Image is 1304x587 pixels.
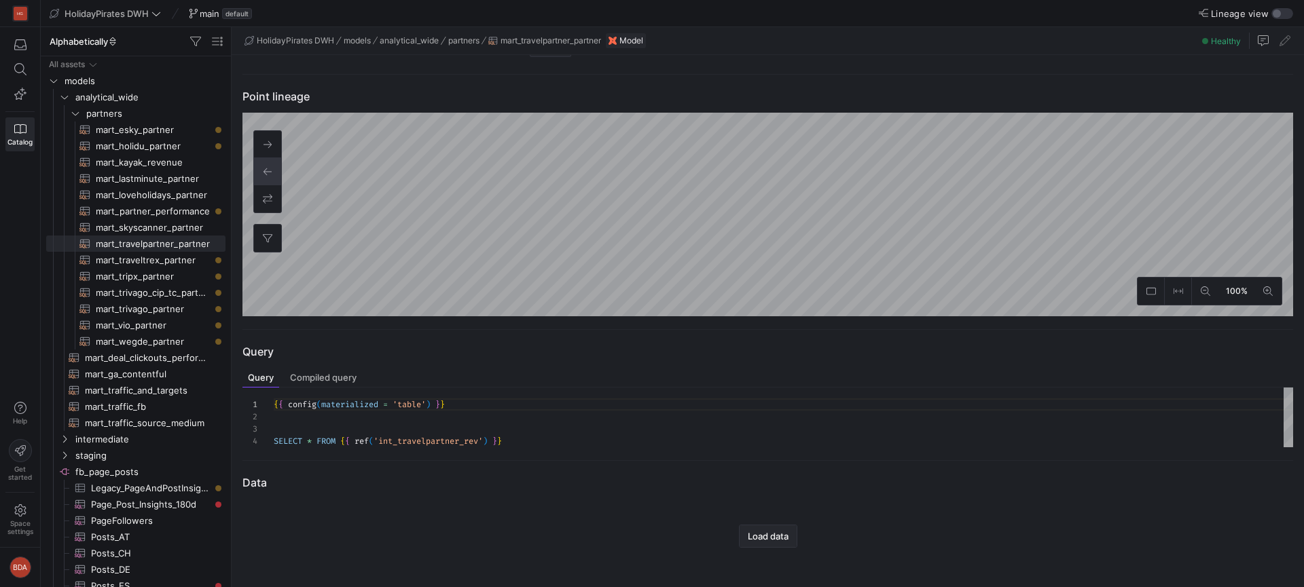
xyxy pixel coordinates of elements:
span: mart_tripx_partner​​​​​​​​​​ [96,269,210,284]
div: Press SPACE to select this row. [46,317,225,333]
span: { [345,436,350,447]
span: PageFollowers​​​​​​​​​ [91,513,210,529]
a: fb_page_posts​​​​​​​​ [46,463,225,480]
span: mart_kayak_revenue​​​​​​​​​​ [96,155,210,170]
a: mart_loveholidays_partner​​​​​​​​​​ [46,187,225,203]
h3: Data [242,474,267,491]
div: Press SPACE to select this row. [46,219,225,235]
span: Page_Post_Insights_180d​​​​​​​​​ [91,497,210,512]
span: Lineage view [1211,8,1269,19]
span: mart_trivago_cip_tc_partner​​​​​​​​​​ [96,285,210,301]
div: 2 [242,411,257,423]
span: } [440,399,445,410]
div: Press SPACE to select this row. [46,431,225,447]
span: ( [369,436,374,447]
span: { [340,436,345,447]
span: main [200,8,219,19]
button: Load data [739,525,797,548]
a: mart_esky_partner​​​​​​​​​​ [46,121,225,138]
a: mart_lastminute_partner​​​​​​​​​​ [46,170,225,187]
span: models [65,73,223,89]
button: partners [446,33,482,49]
span: analytical_wide [380,36,439,45]
div: Press SPACE to select this row. [46,447,225,463]
span: Legacy_PageAndPostInsights​​​​​​​​​ [91,480,210,496]
a: mart_traffic_source_medium​​​​​​​​​​ [46,415,225,431]
span: Healthy [1211,36,1241,46]
div: Press SPACE to select this row. [46,561,225,577]
span: mart_trivago_partner​​​​​​​​​​ [96,301,210,317]
div: Press SPACE to select this row. [46,496,225,512]
button: mart_travelpartner_partner [486,33,603,49]
div: 1 [242,398,257,411]
a: mart_ga_contentful​​​​​​​​​​ [46,366,225,382]
button: HolidayPirates DWH [242,33,336,49]
div: HG [14,7,27,20]
span: partners [448,36,479,45]
span: FROM [316,436,336,447]
span: SELECT [274,436,302,447]
span: HolidayPirates DWH [65,8,149,19]
a: mart_holidu_partner​​​​​​​​​​ [46,138,225,154]
span: mart_wegde_partner​​​​​​​​​​ [96,334,210,349]
span: mart_skyscanner_partner​​​​​​​​​​ [96,220,210,235]
a: mart_trivago_partner​​​​​​​​​​ [46,301,225,317]
span: Model [619,36,643,45]
img: undefined [609,37,617,45]
span: partners [86,106,223,121]
div: Press SPACE to select this row. [46,398,225,415]
a: Catalog [5,117,35,151]
div: Press SPACE to select this row. [46,154,225,170]
div: Press SPACE to select this row. [46,73,225,89]
span: mart_loveholidays_partner​​​​​​​​​​ [96,187,210,203]
h3: Point lineage [242,88,310,105]
span: mart_holidu_partner​​​​​​​​​​ [96,138,210,154]
span: fb_page_posts​​​​​​​​ [75,464,223,480]
span: ) [426,399,431,410]
div: Press SPACE to select this row. [46,463,225,480]
span: ) [483,436,488,447]
a: mart_partner_performance​​​​​​​​​​ [46,203,225,219]
span: } [435,399,440,410]
a: Spacesettings [5,498,35,542]
button: BDA [5,553,35,582]
div: Press SPACE to select this row. [46,121,225,138]
span: Posts_AT​​​​​​​​​ [91,529,210,545]
div: Press SPACE to select this row. [46,252,225,268]
a: mart_traffic_fb​​​​​​​​​​ [46,398,225,415]
span: Get started [8,465,32,481]
span: models [344,36,371,45]
span: mart_ga_contentful​​​​​​​​​​ [85,366,210,382]
div: Press SPACE to select this row. [46,366,225,382]
div: Press SPACE to select this row. [46,333,225,349]
a: mart_tripx_partner​​​​​​​​​​ [46,268,225,284]
span: Query [248,373,274,382]
div: Press SPACE to select this row. [46,284,225,301]
a: mart_trivago_cip_tc_partner​​​​​​​​​​ [46,284,225,301]
span: 'int_travelpartner_rev' [374,436,483,447]
span: Catalog [7,138,33,146]
span: mart_travelpartner_partner​​​​​​​​​​ [96,236,210,252]
span: mart_traveltrex_partner​​​​​​​​​​ [96,252,210,268]
button: Help [5,396,35,431]
span: } [497,436,502,447]
a: Posts_DE​​​​​​​​​ [46,561,225,577]
div: Press SPACE to select this row. [46,545,225,561]
span: intermediate [75,432,223,447]
span: staging [75,448,223,463]
a: mart_skyscanner_partner​​​​​​​​​​ [46,219,225,235]
span: ( [316,399,321,410]
a: mart_travelpartner_partner​​​​​​​​​​ [46,235,225,252]
a: Page_Post_Insights_180d​​​​​​​​​ [46,496,225,512]
span: Help [12,417,29,425]
span: materialized [321,399,378,410]
span: mart_partner_performance​​​​​​​​​​ [96,204,210,219]
div: 4 [242,435,257,447]
div: Press SPACE to select this row. [46,349,225,366]
div: Press SPACE to select this row. [46,138,225,154]
button: Getstarted [5,434,35,487]
div: Press SPACE to select this row. [46,268,225,284]
button: models [342,33,373,49]
span: mart_traffic_source_medium​​​​​​​​​​ [85,415,210,431]
span: mart_vio_partner​​​​​​​​​​ [96,318,210,333]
